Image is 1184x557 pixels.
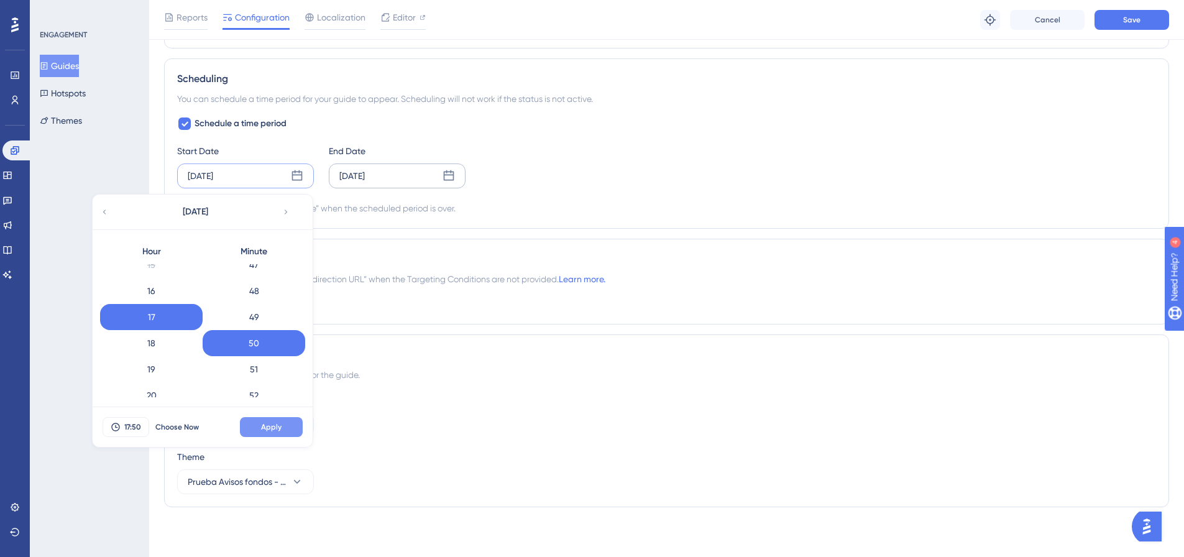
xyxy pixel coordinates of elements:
div: 17 [100,304,203,330]
button: 17:50 [103,417,149,437]
div: Automatically set as “Inactive” when the scheduled period is over. [200,201,456,216]
span: Editor [393,10,416,25]
a: Learn more. [559,274,605,284]
button: Apply [240,417,303,437]
div: 50 [203,330,305,356]
div: 52 [203,382,305,408]
span: Apply [261,422,282,432]
span: 17:50 [124,422,141,432]
div: Hour [100,239,203,264]
button: Cancel [1010,10,1085,30]
iframe: UserGuiding AI Assistant Launcher [1132,508,1169,545]
div: 49 [203,304,305,330]
div: ENGAGEMENT [40,30,87,40]
span: [DATE] [183,205,208,219]
div: End Date [329,144,466,159]
span: Choose Now [155,422,199,432]
div: 47 [203,252,305,278]
div: You can schedule a time period for your guide to appear. Scheduling will not work if the status i... [177,91,1156,106]
div: Container [177,392,1156,407]
span: Schedule a time period [195,116,287,131]
div: Redirection [177,252,1156,267]
span: Cancel [1035,15,1060,25]
span: Prueba Avisos fondos - Wolters Kluwer [188,474,286,489]
button: Save [1095,10,1169,30]
span: The browser will redirect to the “Redirection URL” when the Targeting Conditions are not provided. [177,272,605,287]
div: 15 [100,252,203,278]
button: Guides [40,55,79,77]
div: 51 [203,356,305,382]
span: Localization [317,10,365,25]
button: Prueba Avisos fondos - Wolters Kluwer [177,469,314,494]
div: Minute [203,239,305,264]
button: Hotspots [40,82,86,104]
span: Configuration [235,10,290,25]
div: Choose the container and theme for the guide. [177,367,1156,382]
div: 4 [86,6,90,16]
button: [DATE] [133,200,257,224]
button: Themes [40,109,82,132]
div: 20 [100,382,203,408]
div: 48 [203,278,305,304]
div: 18 [100,330,203,356]
div: 19 [100,356,203,382]
span: Need Help? [29,3,78,18]
button: Choose Now [149,417,205,437]
div: Theme [177,449,1156,464]
div: Advanced Settings [177,348,1156,362]
div: [DATE] [339,168,365,183]
div: Scheduling [177,71,1156,86]
span: Reports [177,10,208,25]
span: Save [1123,15,1140,25]
div: [DATE] [188,168,213,183]
div: 16 [100,278,203,304]
div: Start Date [177,144,314,159]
